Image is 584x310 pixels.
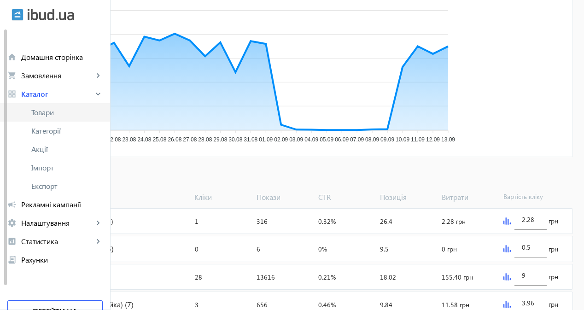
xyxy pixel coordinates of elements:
span: грн [549,216,558,226]
tspan: 27.08 [183,136,197,143]
tspan: 28.08 [198,136,212,143]
tspan: 02.09 [274,136,288,143]
mat-icon: keyboard_arrow_right [93,71,103,80]
span: грн [549,272,558,281]
span: 26.4 [380,217,392,226]
span: 13616 [257,273,275,281]
tspan: 25.08 [152,136,166,143]
span: 316 [257,217,268,226]
mat-icon: grid_view [7,89,17,99]
tspan: 06.09 [335,136,349,143]
img: graph.svg [503,273,511,281]
span: CTR [315,192,376,202]
span: 1 [195,217,199,226]
span: грн [549,300,558,309]
mat-icon: campaign [7,200,17,209]
span: Покази [253,192,315,202]
mat-icon: home [7,53,17,62]
span: 155.40 грн [442,273,473,281]
span: Категорії [31,126,103,135]
tspan: 23.08 [122,136,136,143]
mat-icon: shopping_cart [7,71,17,80]
tspan: 01.09 [259,136,273,143]
tspan: 04.09 [304,136,318,143]
tspan: 26.08 [168,136,181,143]
span: Замовлення [21,71,93,80]
tspan: 22.08 [107,136,121,143]
img: graph.svg [503,301,511,308]
span: 11.58 грн [442,300,469,309]
tspan: 07.09 [350,136,364,143]
span: 6 [257,245,260,253]
span: Домашня сторінка [21,53,103,62]
mat-icon: keyboard_arrow_right [93,89,103,99]
img: ibud_text.svg [28,9,74,21]
mat-icon: receipt_long [7,255,17,264]
span: 18.02 [380,273,396,281]
span: Статистика [21,237,93,246]
tspan: 29.08 [213,136,227,143]
span: 656 [257,300,268,309]
img: ibud.svg [12,9,23,21]
tspan: 08.09 [365,136,379,143]
mat-icon: keyboard_arrow_right [93,218,103,228]
span: Товари [31,108,103,117]
tspan: 10.09 [396,136,409,143]
tspan: 05.09 [320,136,333,143]
span: 0 [195,245,199,253]
span: 0.21% [318,273,336,281]
tspan: 11.09 [411,136,425,143]
tspan: 30.08 [228,136,242,143]
span: 28 [195,273,202,281]
tspan: 12.09 [426,136,440,143]
tspan: 13.09 [441,136,455,143]
span: грн [549,245,558,254]
span: 0.32% [318,217,336,226]
span: Акції [31,145,103,154]
img: graph.svg [503,245,511,252]
img: graph.svg [503,217,511,225]
span: Рахунки [21,255,103,264]
span: 3 [195,300,199,309]
mat-icon: analytics [7,237,17,246]
span: 2.28 грн [442,217,466,226]
tspan: 24.08 [137,136,151,143]
tspan: 03.09 [289,136,303,143]
span: Каталог [21,89,93,99]
span: Вартість кліку [500,192,561,202]
tspan: 09.09 [380,136,394,143]
span: 0 грн [442,245,457,253]
tspan: 31.08 [244,136,257,143]
span: 0% [318,245,327,253]
span: Витрати [438,192,500,202]
span: 0.46% [318,300,336,309]
span: Експорт [31,181,103,191]
span: Налаштування [21,218,93,228]
span: 9.5 [380,245,389,253]
mat-icon: keyboard_arrow_right [93,237,103,246]
span: 9.84 [380,300,392,309]
span: Кліки [191,192,252,202]
span: Імпорт [31,163,103,172]
span: Позиція [376,192,438,202]
span: Рекламні кампанії [21,200,103,209]
mat-icon: settings [7,218,17,228]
